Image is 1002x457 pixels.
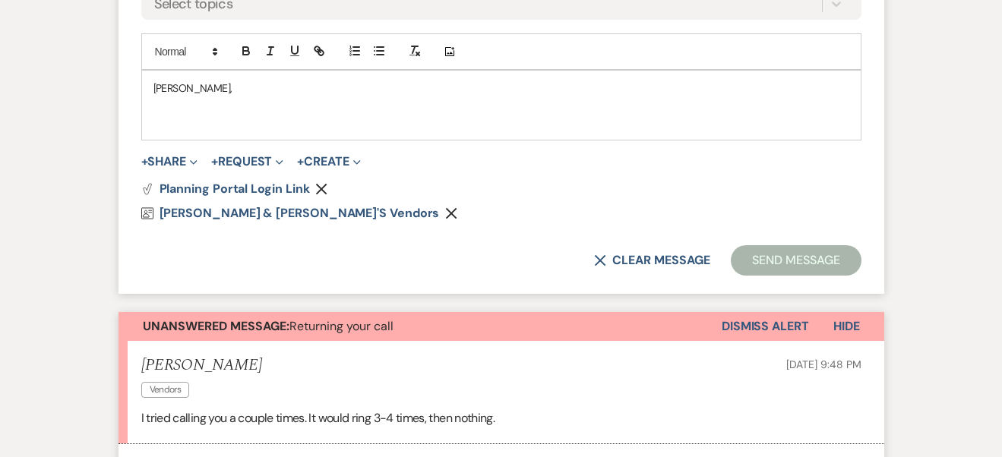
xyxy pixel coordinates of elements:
[160,205,440,221] span: [PERSON_NAME] & [PERSON_NAME]'s Vendors
[722,312,809,341] button: Dismiss Alert
[594,254,710,266] button: Clear message
[297,156,360,168] button: Create
[141,156,148,168] span: +
[141,183,310,195] button: Planning Portal Login Link
[833,318,860,334] span: Hide
[141,356,262,375] h5: [PERSON_NAME]
[119,312,722,341] button: Unanswered Message:Returning your call
[153,80,849,96] p: [PERSON_NAME],
[141,207,440,219] a: [PERSON_NAME] & [PERSON_NAME]'s Vendors
[141,156,198,168] button: Share
[141,408,861,428] p: I tried calling you a couple times. It would ring 3-4 times, then nothing.
[211,156,283,168] button: Request
[297,156,304,168] span: +
[731,245,861,276] button: Send Message
[160,181,310,197] span: Planning Portal Login Link
[786,358,861,371] span: [DATE] 9:48 PM
[143,318,289,334] strong: Unanswered Message:
[211,156,218,168] span: +
[143,318,394,334] span: Returning your call
[809,312,884,341] button: Hide
[141,382,190,398] span: Vendors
